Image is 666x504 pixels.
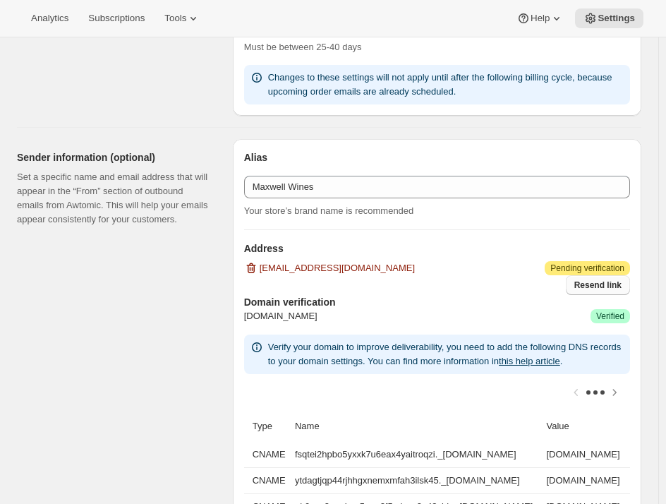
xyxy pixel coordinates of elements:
th: Type [244,411,291,442]
button: Subscriptions [80,8,153,28]
button: Scroll table right one column [605,383,624,402]
span: Help [531,13,550,24]
span: Pending verification [550,263,624,274]
button: Settings [575,8,643,28]
button: [EMAIL_ADDRESS][DOMAIN_NAME] [236,257,423,280]
span: [DOMAIN_NAME] [244,309,317,323]
h3: Domain verification [244,295,630,309]
button: Analytics [23,8,77,28]
span: Subscriptions [88,13,145,24]
button: Tools [156,8,209,28]
span: Settings [598,13,635,24]
p: Changes to these settings will not apply until after the following billing cycle, because upcomin... [268,71,624,99]
th: CNAME [244,442,291,467]
span: [EMAIL_ADDRESS][DOMAIN_NAME] [260,261,415,275]
th: CNAME [244,467,291,493]
button: Help [508,8,572,28]
span: Resend link [574,280,622,291]
h3: Alias [244,150,630,164]
p: Verify your domain to improve deliverability, you need to add the following DNS records to your d... [268,340,624,368]
span: Verified [596,311,624,322]
td: fsqtei2hpbo5yxxk7u6eax4yaitroqzi._[DOMAIN_NAME] [291,442,543,467]
td: [DOMAIN_NAME] [542,467,630,493]
span: Your store’s brand name is recommended [244,205,414,216]
h3: Address [244,241,630,256]
span: Tools [164,13,186,24]
h2: Sender information (optional) [17,150,210,164]
span: Must be between 25-40 days [244,42,362,52]
td: ytdagtjqp44rjhhgxnemxmfah3ilsk45._[DOMAIN_NAME] [291,467,543,493]
button: Resend link [566,275,630,295]
td: [DOMAIN_NAME] [542,442,630,467]
th: Value [542,411,630,442]
p: Set a specific name and email address that will appear in the “From” section of outbound emails f... [17,170,210,227]
a: this help article [499,356,560,366]
th: Name [291,411,543,442]
span: Analytics [31,13,68,24]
